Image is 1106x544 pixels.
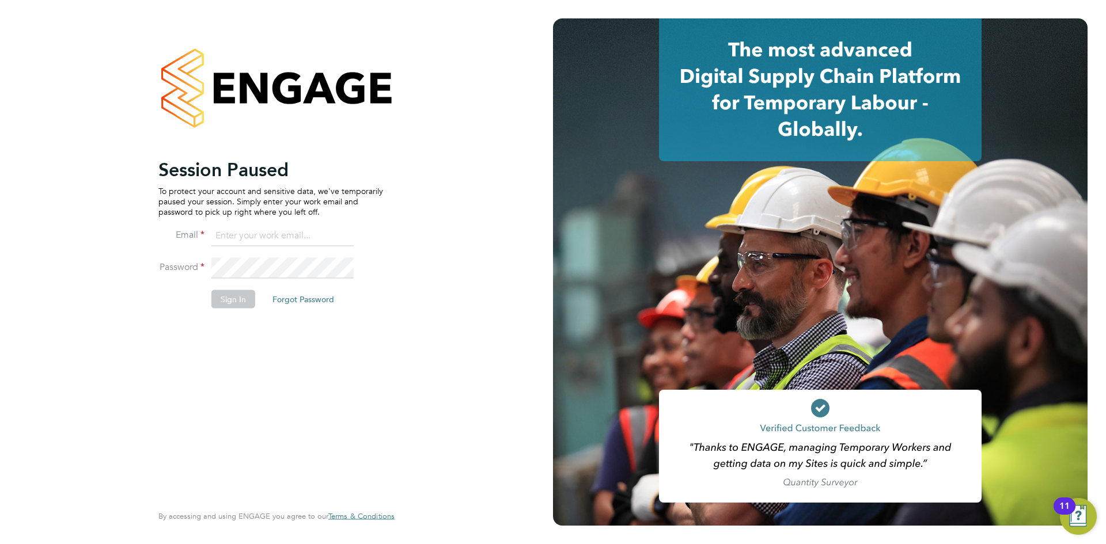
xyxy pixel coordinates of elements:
[158,261,204,273] label: Password
[211,226,354,246] input: Enter your work email...
[263,290,343,308] button: Forgot Password
[158,158,383,181] h2: Session Paused
[328,512,395,521] a: Terms & Conditions
[158,229,204,241] label: Email
[1060,498,1097,535] button: Open Resource Center, 11 new notifications
[1059,506,1070,521] div: 11
[158,185,383,217] p: To protect your account and sensitive data, we've temporarily paused your session. Simply enter y...
[158,511,395,521] span: By accessing and using ENGAGE you agree to our
[328,511,395,521] span: Terms & Conditions
[211,290,255,308] button: Sign In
